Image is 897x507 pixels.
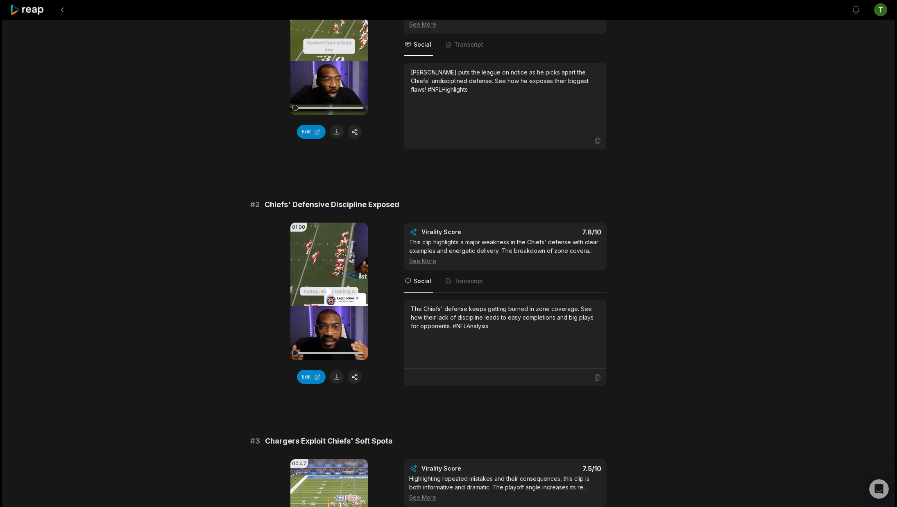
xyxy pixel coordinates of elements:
[409,257,601,265] div: See More
[454,277,483,285] span: Transcript
[404,270,607,293] nav: Tabs
[13,268,19,275] button: Emoji picker
[119,245,151,253] div: Thank You!
[144,3,159,18] div: Close
[113,240,157,258] div: Thank You!
[297,125,326,139] button: Edit
[13,216,77,221] div: [PERSON_NAME] • [DATE]
[128,3,144,19] button: Home
[7,240,157,268] div: Takeovert2 says…
[13,193,128,209] div: If you have any more questions or need further assistance, just let me know!
[265,435,392,447] span: Chargers Exploit Chiefs' Soft Spots
[414,277,431,285] span: Social
[7,251,157,265] textarea: Message…
[409,238,601,265] div: This clip highlights a major weakness in the Chiefs' defense with clear examples and energetic de...
[40,10,79,18] p: Active 11h ago
[421,228,510,236] div: Virality Score
[40,4,93,10] h1: [PERSON_NAME]
[514,228,602,236] div: 7.8 /10
[23,5,36,18] img: Profile image for Sam
[26,268,32,275] button: Gif picker
[869,479,889,499] iframe: Intercom live chat
[13,3,128,83] div: Apologies for the delay in getting back to you. The issue with doubled audio in your export has n...
[39,268,45,275] button: Upload attachment
[290,223,368,360] video: Your browser does not support mp4 format.
[250,199,260,210] span: # 2
[414,41,431,49] span: Social
[140,265,154,278] button: Send a message…
[7,229,157,240] div: [DATE]
[52,268,59,275] button: Start recording
[411,68,600,94] div: [PERSON_NAME] puts the league on notice as he picks apart the Chiefs' undisciplined defense. See ...
[421,464,510,473] div: Virality Score
[514,464,602,473] div: 7.5 /10
[454,41,483,49] span: Transcript
[297,370,326,384] button: Edit
[409,493,601,502] div: See More
[409,20,601,29] div: See More
[409,474,601,502] div: Highlighting repeated mistakes and their consequences, this clip is both informative and dramatic...
[404,34,607,56] nav: Tabs
[250,435,260,447] span: # 3
[5,3,21,19] button: go back
[265,199,399,210] span: Chiefs' Defensive Discipline Exposed
[411,304,600,330] div: The Chiefs' defense keeps getting burned in zone coverage. See how their lack of discipline leads...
